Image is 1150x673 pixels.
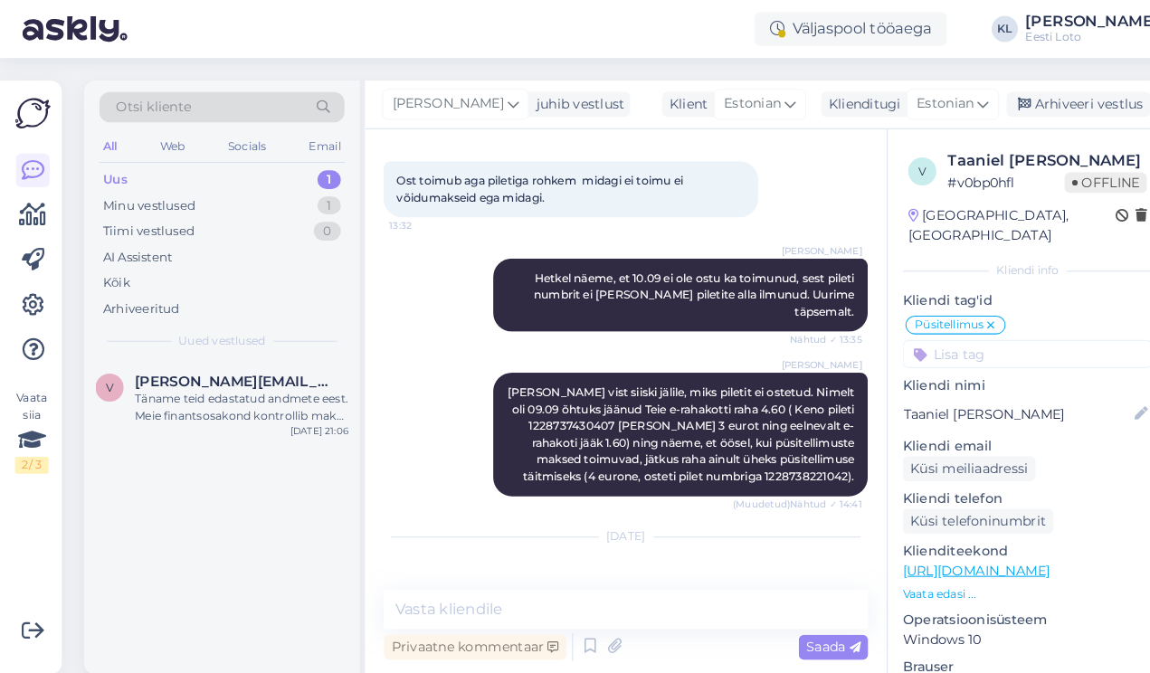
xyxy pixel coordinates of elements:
div: Kliendi info [872,253,1114,270]
span: 13:32 [376,211,444,224]
a: [URL][DOMAIN_NAME] [872,543,1014,559]
div: Vaata siia [14,376,47,458]
div: Klient [640,91,684,110]
p: Kliendi telefon [872,472,1114,491]
div: Socials [216,129,261,153]
div: Tiimi vestlused [100,214,188,232]
span: [PERSON_NAME] vist siiski jälile, miks piletit ei ostetud. Nimelt oli 09.09 õhtuks jäänud Teie e-... [490,372,829,467]
span: Ost toimub aga piletiga rohkem midagi ei toimu ei võidumakseid ega midagi. [384,167,663,197]
span: Otsi kliente [112,94,185,113]
div: Arhiveeritud [100,289,174,308]
span: Nähtud ✓ 13:35 [764,321,833,335]
span: Offline [1029,166,1108,186]
div: Küsi meiliaadressi [872,441,1001,465]
input: Lisa nimi [873,390,1093,410]
div: [DATE] [371,510,839,526]
div: [PERSON_NAME] [991,14,1119,28]
div: 0 [303,214,329,232]
div: Kõik [100,264,126,282]
div: Privaatne kommentaar [371,613,547,638]
div: [DATE] 21:06 [280,410,337,423]
div: Email [295,129,333,153]
input: Lisa tag [872,328,1114,355]
div: Klienditugi [794,91,870,110]
div: Taaniel [PERSON_NAME] [916,145,1108,166]
span: Valeri.lipp@gmail.com [130,361,318,377]
span: Püsitellimus [884,308,951,319]
div: Eesti Loto [991,28,1119,43]
div: All [96,129,117,153]
a: [PERSON_NAME]Eesti Loto [991,14,1139,43]
span: [PERSON_NAME] [756,346,833,359]
div: Web [151,129,183,153]
div: 1 [307,165,329,183]
div: 1 [307,190,329,208]
div: AI Assistent [100,240,166,258]
span: Uued vestlused [173,321,257,337]
div: Küsi telefoninumbrit [872,491,1018,516]
div: juhib vestlust [511,91,604,110]
span: [PERSON_NAME] [756,235,833,249]
div: Arhiveeri vestlus [973,89,1112,113]
span: (Muudetud) Nähtud ✓ 14:41 [708,480,833,494]
div: Uus [100,165,123,183]
div: [GEOGRAPHIC_DATA], [GEOGRAPHIC_DATA] [878,199,1078,237]
p: Brauser [872,635,1114,654]
p: Klienditeekond [872,523,1114,542]
span: V [102,367,109,381]
p: Vaata edasi ... [872,566,1114,583]
p: Windows 10 [872,609,1114,628]
span: v [888,158,895,172]
span: [PERSON_NAME] [379,90,487,110]
span: Estonian [886,90,941,110]
p: Operatsioonisüsteem [872,590,1114,609]
span: Estonian [699,90,755,110]
img: Askly Logo [14,92,49,127]
span: Saada [779,617,832,633]
div: Väljaspool tööaega [729,12,915,44]
div: KL [958,15,984,41]
div: Täname teid edastatud andmete eest. Meie finantsosakond kontrollib makse esimesel võimalusel üle ... [130,377,337,410]
p: Kliendi tag'id [872,280,1114,299]
p: Kliendi email [872,422,1114,441]
div: # v0bp0hfl [916,166,1029,186]
p: Kliendi nimi [872,363,1114,382]
div: Minu vestlused [100,190,189,208]
span: Hetkel näeme, et 10.09 ei ole ostu ka toimunud, sest pileti numbrit ei [PERSON_NAME] piletite all... [516,261,829,308]
div: 2 / 3 [14,441,47,458]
